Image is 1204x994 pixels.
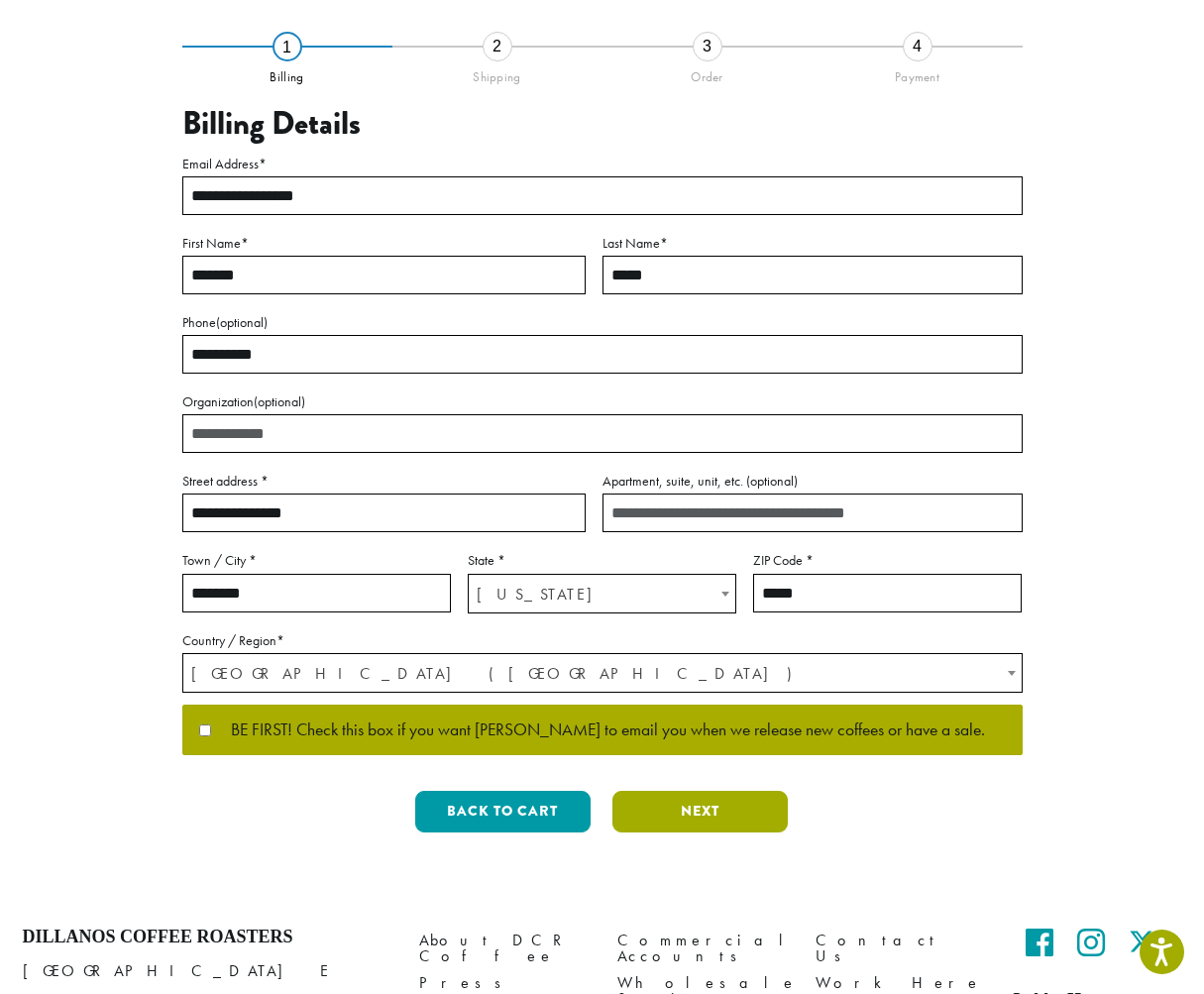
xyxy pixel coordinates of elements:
div: Shipping [392,61,602,85]
label: Last Name [602,231,1023,256]
label: Street address [182,469,586,494]
a: About DCR Coffee [419,927,588,969]
label: ZIP Code [753,548,1022,573]
button: Next [612,791,788,832]
button: Back to cart [415,791,591,832]
label: Email Address [182,152,1023,176]
a: Commercial Accounts [617,927,786,969]
span: United States (US) [183,654,1022,693]
div: Billing [182,61,392,85]
span: BE FIRST! Check this box if you want [PERSON_NAME] to email you when we release new coffees or ha... [211,721,985,739]
span: (optional) [254,392,305,410]
div: 1 [273,32,302,61]
span: Country / Region [182,653,1023,693]
h4: Dillanos Coffee Roasters [23,927,389,948]
span: State [468,574,736,613]
div: Payment [813,61,1023,85]
div: 3 [693,32,722,61]
input: BE FIRST! Check this box if you want [PERSON_NAME] to email you when we release new coffees or ha... [199,724,211,736]
label: First Name [182,231,586,256]
label: Organization [182,389,1023,414]
div: Order [602,61,813,85]
span: (optional) [216,313,268,331]
span: (optional) [746,472,798,490]
h3: Billing Details [182,105,1023,143]
label: Town / City [182,548,451,573]
div: 2 [483,32,512,61]
label: State [468,548,736,573]
a: Contact Us [816,927,984,969]
span: Maryland [469,575,735,613]
div: 4 [903,32,932,61]
label: Apartment, suite, unit, etc. [602,469,1023,494]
